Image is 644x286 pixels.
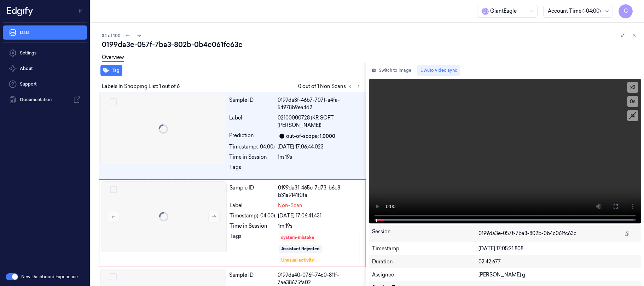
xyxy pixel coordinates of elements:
[372,271,478,279] div: Assignee
[230,222,275,230] div: Time in Session
[110,186,117,193] button: Select row
[229,143,275,151] div: Timestamp (-04:00)
[369,65,414,76] button: Switch to image
[230,184,275,199] div: Sample ID
[372,258,478,265] div: Duration
[230,212,275,220] div: Timestamp (-04:00)
[102,54,124,62] a: Overview
[100,65,122,76] button: Tag
[229,132,275,140] div: Prediction
[229,164,275,175] div: Tags
[102,33,121,39] span: 34 of 100
[619,4,633,18] button: C
[229,114,275,129] div: Label
[278,212,361,220] div: [DATE] 17:06:41.431
[478,245,638,252] div: [DATE] 17:05:21.808
[478,230,576,237] span: 0199da3e-057f-7ba3-802b-0b4c061fc63c
[3,93,87,107] a: Documentation
[102,40,638,49] div: 0199da3e-057f-7ba3-802b-0b4c061fc63c
[230,233,275,262] div: Tags
[110,273,117,280] button: Select row
[627,82,638,93] button: x2
[281,234,314,241] div: system-mistake
[278,222,361,230] div: 1m 19s
[627,96,638,107] button: 0s
[278,97,361,111] div: 0199da3f-46b7-707f-a4fa-54978b9ea4d2
[278,184,361,199] div: 0199da3f-465c-7d73-b6e8-b31a9141f0fa
[482,8,489,15] span: G i
[230,202,275,209] div: Label
[3,46,87,60] a: Settings
[3,77,87,91] a: Support
[229,97,275,111] div: Sample ID
[372,245,478,252] div: Timestamp
[278,153,361,161] div: 1m 19s
[478,271,638,279] div: [PERSON_NAME] g
[478,258,638,265] div: 02:42.677
[286,133,335,140] div: out-of-scope: 1.0000
[278,143,361,151] div: [DATE] 17:06:44.023
[298,82,363,91] span: 0 out of 1 Non Scans
[278,202,302,209] span: Non-Scan
[372,228,478,239] div: Session
[3,25,87,40] a: Data
[417,65,460,76] button: Auto video sync
[102,83,180,90] span: Labels In Shopping List: 1 out of 6
[278,114,361,129] span: 02100000728 (KR SOFT [PERSON_NAME])
[281,246,320,252] div: Assistant Rejected
[229,153,275,161] div: Time in Session
[110,98,117,105] button: Select row
[76,5,87,17] button: Toggle Navigation
[281,257,314,263] div: Unusual activity
[3,62,87,76] button: About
